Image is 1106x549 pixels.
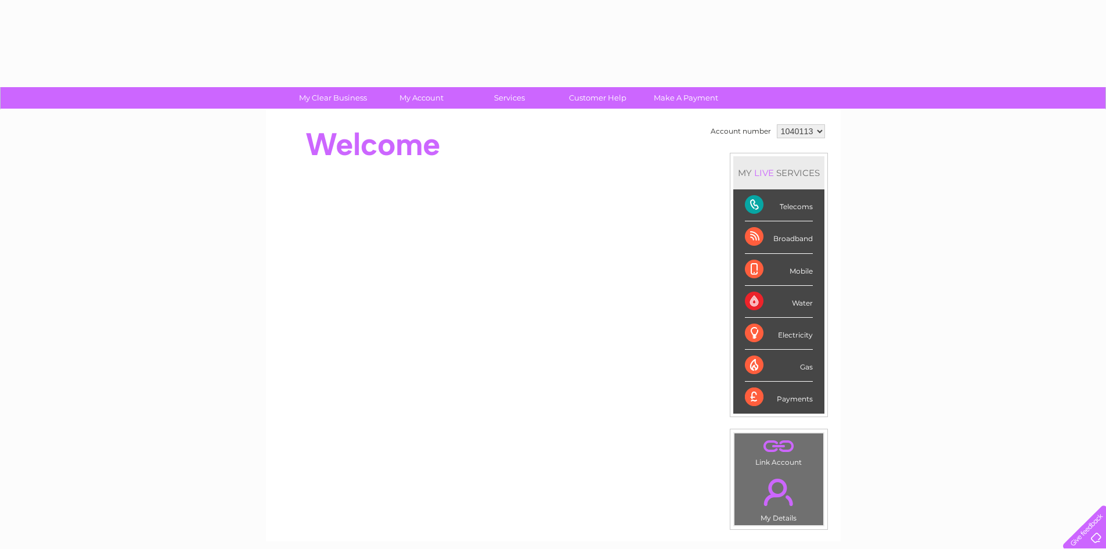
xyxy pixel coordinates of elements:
[462,87,557,109] a: Services
[745,318,813,350] div: Electricity
[734,433,824,469] td: Link Account
[734,469,824,526] td: My Details
[550,87,646,109] a: Customer Help
[638,87,734,109] a: Make A Payment
[745,221,813,253] div: Broadband
[708,121,774,141] td: Account number
[733,156,824,189] div: MY SERVICES
[745,254,813,286] div: Mobile
[737,472,820,512] a: .
[745,189,813,221] div: Telecoms
[745,382,813,413] div: Payments
[745,350,813,382] div: Gas
[737,436,820,457] a: .
[745,286,813,318] div: Water
[752,167,776,178] div: LIVE
[373,87,469,109] a: My Account
[285,87,381,109] a: My Clear Business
